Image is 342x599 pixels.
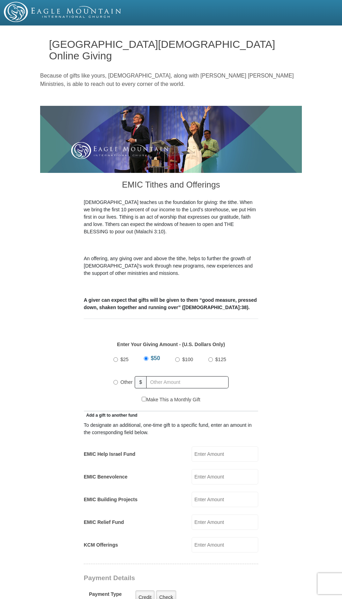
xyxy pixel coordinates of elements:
strong: Enter Your Giving Amount - (U.S. Dollars Only) [117,342,225,347]
p: An offering, any giving over and above the tithe, helps to further the growth of [DEMOGRAPHIC_DAT... [84,255,258,277]
label: EMIC Benevolence [84,473,127,481]
input: Enter Amount [192,492,258,507]
span: $100 [182,357,193,362]
span: Add a gift to another fund [84,413,137,418]
h3: EMIC Tithes and Offerings [84,173,258,199]
input: Make This a Monthly Gift [142,397,146,401]
label: EMIC Building Projects [84,496,137,503]
b: A giver can expect that gifts will be given to them “good measure, pressed down, shaken together ... [84,297,257,310]
input: Enter Amount [192,446,258,462]
label: EMIC Help Israel Fund [84,451,135,458]
p: Because of gifts like yours, [DEMOGRAPHIC_DATA], along with [PERSON_NAME] [PERSON_NAME] Ministrie... [40,72,302,88]
input: Enter Amount [192,469,258,484]
div: To designate an additional, one-time gift to a specific fund, enter an amount in the correspondin... [84,422,258,436]
span: $125 [215,357,226,362]
span: $50 [151,355,160,361]
input: Enter Amount [192,514,258,530]
img: EMIC [4,2,122,22]
span: $ [135,376,147,388]
h1: [GEOGRAPHIC_DATA][DEMOGRAPHIC_DATA] Online Giving [49,38,293,61]
label: KCM Offerings [84,541,118,549]
h3: Payment Details [84,574,262,582]
span: $25 [120,357,128,362]
label: Make This a Monthly Gift [142,396,200,403]
input: Enter Amount [192,537,258,553]
p: [DEMOGRAPHIC_DATA] teaches us the foundation for giving: the tithe. When we bring the first 10 pe... [84,199,258,235]
input: Other Amount [146,376,229,388]
span: Other [120,379,133,385]
label: EMIC Relief Fund [84,519,124,526]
